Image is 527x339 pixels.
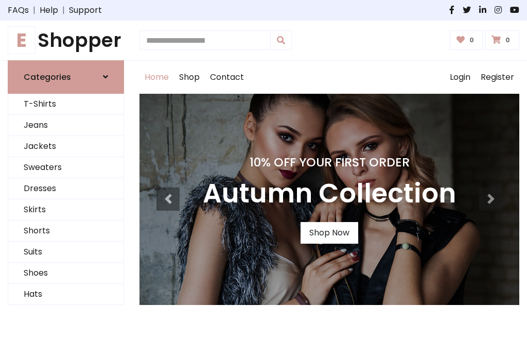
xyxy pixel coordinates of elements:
a: Shop [174,61,205,94]
a: Hats [8,284,124,305]
span: 0 [467,36,477,45]
a: Sweaters [8,157,124,178]
a: Home [139,61,174,94]
a: Jackets [8,136,124,157]
a: Help [40,4,58,16]
a: Shorts [8,221,124,242]
a: Skirts [8,199,124,221]
a: Dresses [8,178,124,199]
h6: Categories [24,72,71,82]
a: T-Shirts [8,94,124,115]
a: EShopper [8,29,124,52]
a: FAQs [8,4,29,16]
span: 0 [503,36,513,45]
a: Suits [8,242,124,263]
span: E [8,26,36,54]
h3: Autumn Collection [203,178,456,210]
h4: 10% Off Your First Order [203,155,456,169]
a: Contact [205,61,249,94]
a: Shoes [8,263,124,284]
span: | [58,4,69,16]
a: Login [445,61,476,94]
a: Categories [8,60,124,94]
a: 0 [485,30,519,50]
a: Register [476,61,519,94]
a: Jeans [8,115,124,136]
span: | [29,4,40,16]
h1: Shopper [8,29,124,52]
a: Shop Now [301,222,358,244]
a: Support [69,4,102,16]
a: 0 [450,30,483,50]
